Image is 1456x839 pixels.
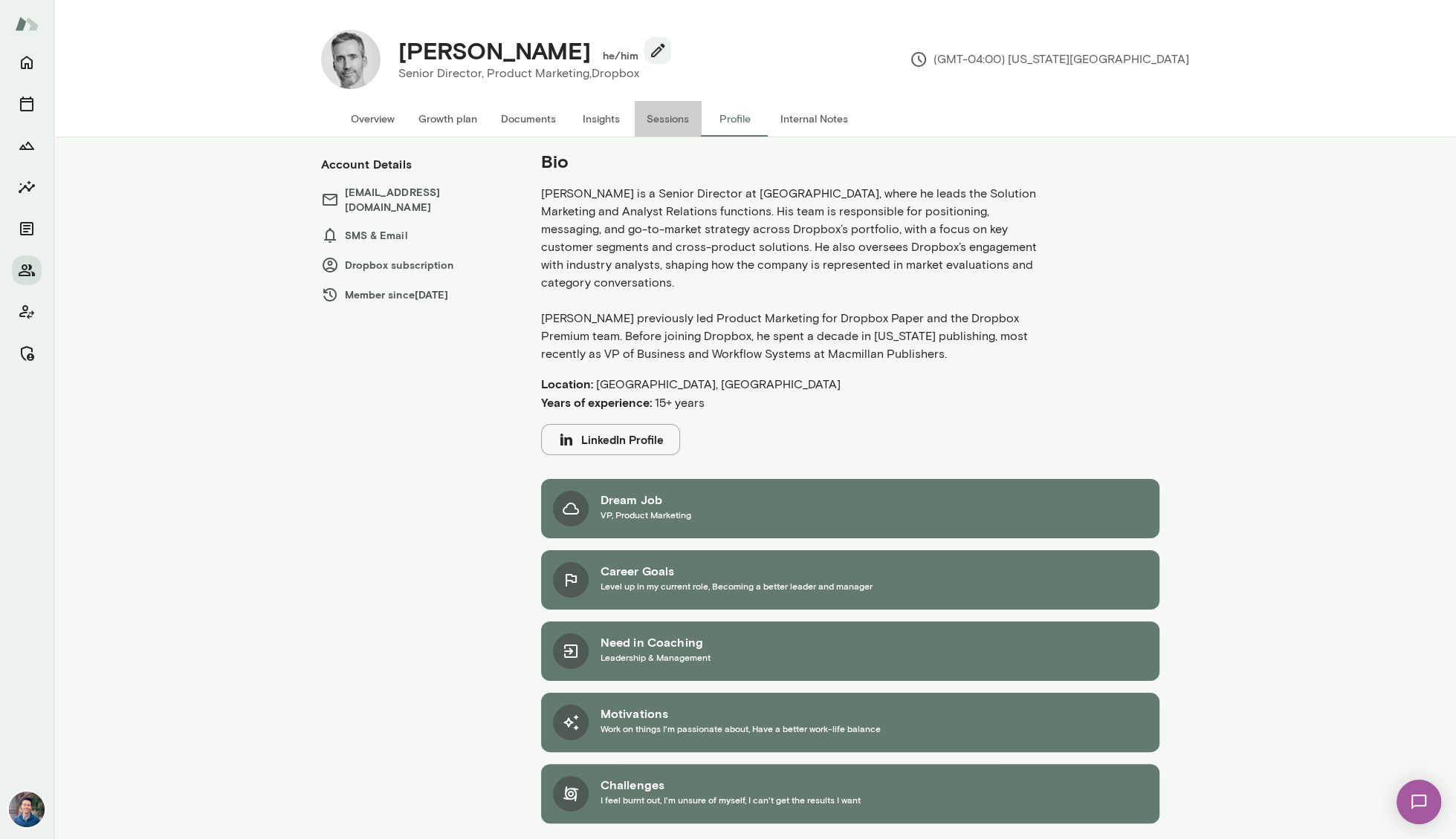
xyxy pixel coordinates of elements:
[601,651,711,663] span: Leadership & Management
[601,722,881,734] span: Work on things I'm passionate about, Have a better work-life balance
[321,155,412,173] h6: Account Details
[702,101,769,137] button: Profile
[12,89,42,119] button: Sessions
[15,10,39,38] img: Mento
[321,286,511,304] h6: Member since [DATE]
[12,339,42,368] button: Manage
[398,65,660,82] p: Senior Director, Product Marketing, Dropbox
[601,562,873,580] h6: Career Goals
[12,131,42,160] button: Growth Plan
[12,297,42,327] button: Client app
[321,226,511,244] h6: SMS & Email
[9,791,45,827] img: Alex Yu
[321,256,511,274] h6: Dropbox subscription
[12,255,42,285] button: Members
[541,395,652,409] b: Years of experience:
[601,776,861,794] h6: Challenges
[541,394,1041,412] p: 15+ years
[601,633,711,651] h6: Need in Coaching
[769,101,860,137] button: Internal Notes
[339,101,407,137] button: Overview
[568,101,635,137] button: Insights
[12,172,42,202] button: Insights
[601,509,691,520] span: VP, Product Marketing
[603,48,639,63] h6: he/him
[398,36,591,65] h4: [PERSON_NAME]
[541,376,593,391] b: Location:
[541,424,680,455] button: LinkedIn Profile
[541,375,1041,394] p: [GEOGRAPHIC_DATA], [GEOGRAPHIC_DATA]
[601,491,691,509] h6: Dream Job
[541,149,1041,173] h5: Bio
[601,580,873,592] span: Level up in my current role, Becoming a better leader and manager
[601,705,881,722] h6: Motivations
[601,794,861,806] span: I feel burnt out, I'm unsure of myself, I can't get the results I want
[541,185,1041,363] p: [PERSON_NAME] is a Senior Director at [GEOGRAPHIC_DATA], where he leads the Solution Marketing an...
[321,30,381,89] img: George Baier IV
[407,101,489,137] button: Growth plan
[635,101,702,137] button: Sessions
[321,185,511,215] h6: [EMAIL_ADDRESS][DOMAIN_NAME]
[12,48,42,77] button: Home
[12,214,42,244] button: Documents
[489,101,568,137] button: Documents
[910,50,1189,68] p: (GMT-04:00) [US_STATE][GEOGRAPHIC_DATA]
